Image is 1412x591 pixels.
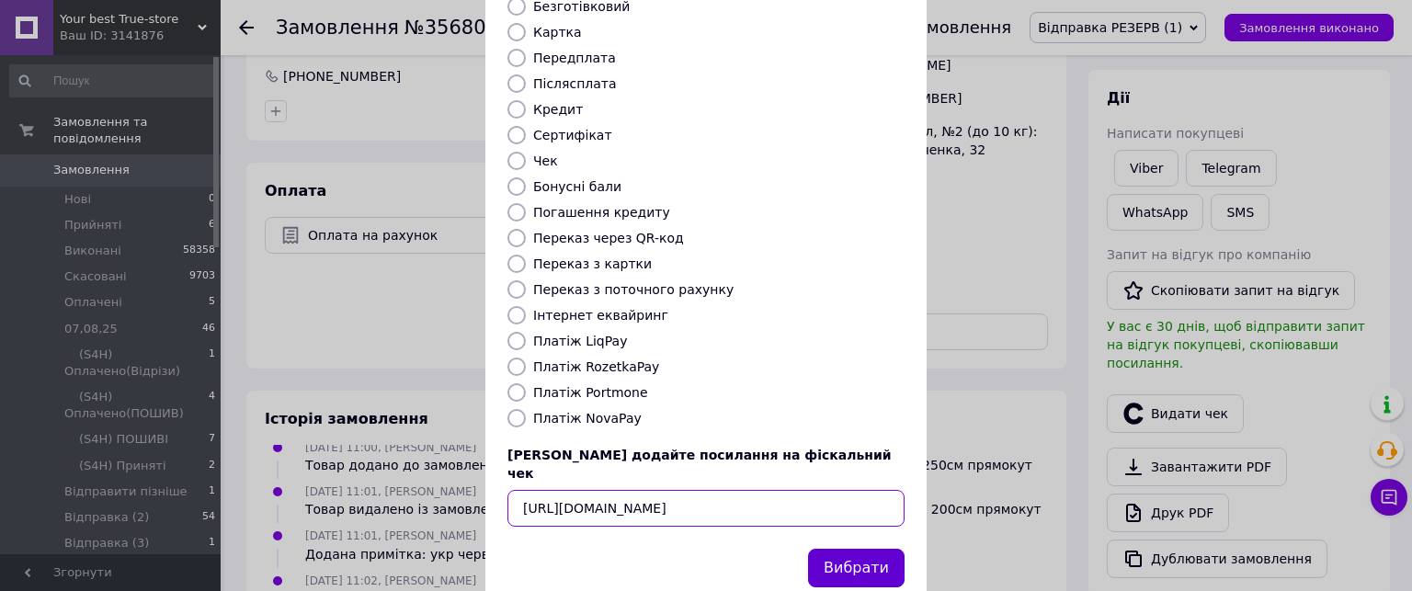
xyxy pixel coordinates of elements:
label: Переказ через QR-код [533,231,684,245]
input: URL чека [507,490,905,527]
label: Картка [533,25,582,40]
button: Вибрати [808,549,905,588]
label: Погашення кредиту [533,205,670,220]
label: Платіж NovaPay [533,411,642,426]
label: Платіж Portmone [533,385,648,400]
label: Платіж RozetkaPay [533,359,659,374]
label: Кредит [533,102,583,117]
label: Передплата [533,51,616,65]
span: [PERSON_NAME] додайте посилання на фіскальний чек [507,448,892,481]
label: Сертифікат [533,128,612,142]
label: Платіж LiqPay [533,334,627,348]
label: Переказ з картки [533,256,652,271]
label: Бонусні бали [533,179,621,194]
label: Післясплата [533,76,617,91]
label: Чек [533,153,558,168]
label: Переказ з поточного рахунку [533,282,734,297]
label: Інтернет еквайринг [533,308,668,323]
